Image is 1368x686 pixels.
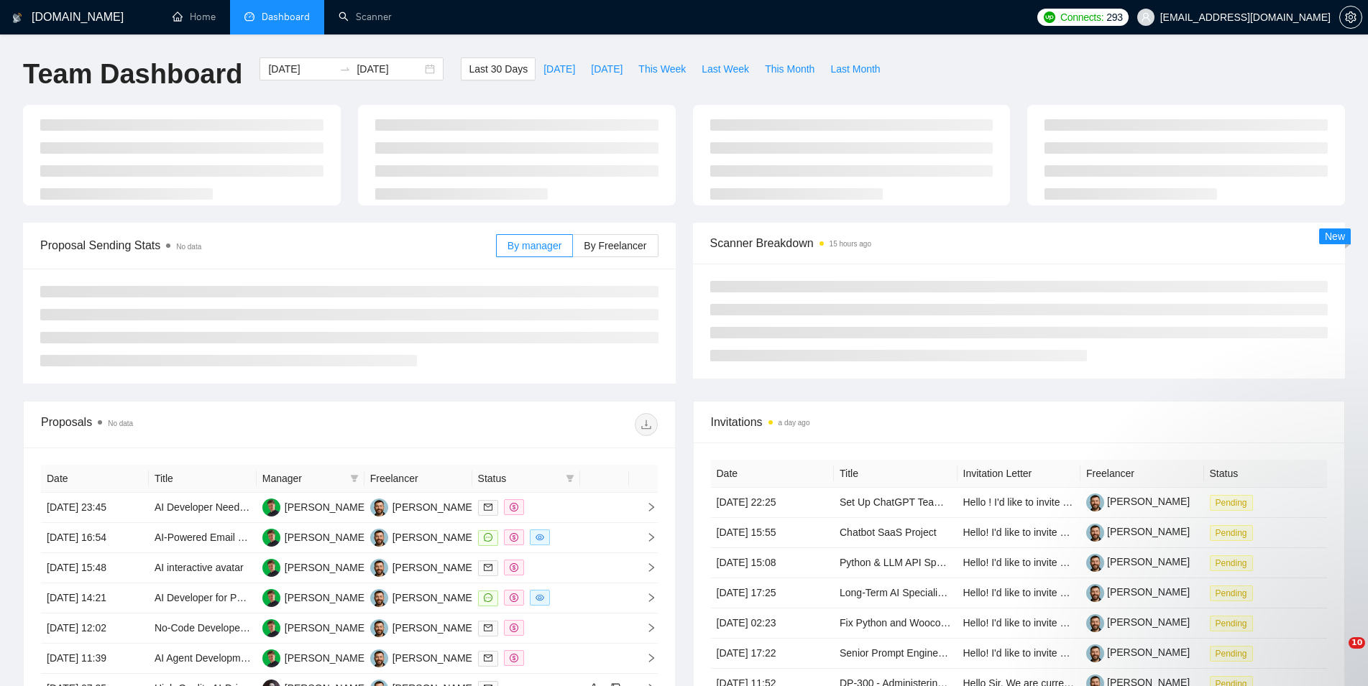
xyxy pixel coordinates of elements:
div: Proposals [41,413,349,436]
a: [PERSON_NAME] [1086,646,1190,658]
th: Date [711,460,835,488]
a: MB[PERSON_NAME] [262,561,367,573]
td: AI Developer for Patient Monitoring System [149,583,257,613]
th: Title [149,465,257,493]
span: filter [350,474,359,483]
iframe: Intercom live chat [1319,637,1354,672]
button: This Week [630,57,694,80]
td: No-Code Developer Needed for Book Review Platform [149,613,257,644]
span: Last 30 Days [469,61,528,77]
a: MB[PERSON_NAME] [262,652,367,663]
span: Scanner Breakdown [710,234,1328,252]
td: [DATE] 17:25 [711,578,835,608]
div: [PERSON_NAME] [393,529,475,545]
span: [DATE] [591,61,623,77]
a: Pending [1210,527,1259,538]
img: MB [262,559,280,577]
span: filter [347,468,362,489]
a: [PERSON_NAME] [1086,496,1190,507]
span: Dashboard [262,11,310,23]
span: By manager [508,240,561,251]
img: upwork-logo.png [1044,11,1055,23]
span: dollar [510,593,518,602]
span: dollar [510,533,518,542]
div: [PERSON_NAME] [285,529,367,545]
span: Pending [1210,495,1253,511]
span: mail [484,503,492,511]
div: [PERSON_NAME] [285,650,367,666]
a: Chatbot SaaS Project [840,527,937,538]
a: No-Code Developer Needed for Book Review Platform [155,622,398,634]
img: MB [262,589,280,607]
a: AI-Powered Email Security Gateway (Mail Relay) [155,532,373,543]
span: right [635,623,656,633]
a: AI interactive avatar [155,562,244,573]
a: Pending [1210,496,1259,508]
span: dollar [510,624,518,632]
a: Senior Prompt Engineer (LLM / AI Specialist – Freelance) [840,647,1096,659]
div: [PERSON_NAME] [285,620,367,636]
span: filter [563,468,577,489]
div: [PERSON_NAME] [393,620,475,636]
td: [DATE] 15:55 [711,518,835,548]
span: message [484,593,492,602]
span: 10 [1349,637,1365,649]
td: AI Agent Development with n8n [149,644,257,674]
span: Status [478,471,560,486]
span: This Week [638,61,686,77]
span: mail [484,654,492,662]
div: [PERSON_NAME] [285,499,367,515]
div: [PERSON_NAME] [285,590,367,606]
img: VK [370,529,388,547]
a: AI Developer Needed for Proposal Auto-Tagging and Draft Generation [155,501,467,513]
button: setting [1339,6,1362,29]
button: [DATE] [536,57,583,80]
span: filter [566,474,574,483]
td: [DATE] 22:25 [711,488,835,518]
a: VK[PERSON_NAME] [370,501,475,512]
button: This Month [757,57,822,80]
td: [DATE] 02:23 [711,608,835,639]
span: dollar [510,563,518,572]
time: a day ago [779,419,810,427]
span: Last Month [830,61,880,77]
th: Freelancer [1080,460,1204,488]
a: homeHome [173,11,216,23]
td: Fix Python and Woocommerce integration [834,608,958,639]
span: Connects: [1060,9,1103,25]
th: Invitation Letter [958,460,1081,488]
a: MB[PERSON_NAME] [262,621,367,633]
span: eye [536,533,544,542]
td: AI-Powered Email Security Gateway (Mail Relay) [149,523,257,553]
a: VK[PERSON_NAME] [370,561,475,573]
img: c1-JWQDXWEy3CnA6sRtFzzU22paoDq5cZnWyBNc3HWqwvuW0qNnjm1CMP-YmbEEtPC [1086,493,1104,511]
td: [DATE] 12:02 [41,613,149,644]
img: MB [262,619,280,637]
span: right [635,532,656,542]
button: Last Month [822,57,888,80]
span: message [484,533,492,542]
a: VK[PERSON_NAME] [370,591,475,603]
a: Pending [1210,647,1259,659]
a: AI Developer for Patient Monitoring System [155,592,347,603]
span: dollar [510,503,518,511]
span: mail [484,563,492,572]
button: [DATE] [583,57,630,80]
span: Invitations [711,413,1328,431]
td: [DATE] 11:39 [41,644,149,674]
span: No data [176,243,201,251]
img: c1-JWQDXWEy3CnA6sRtFzzU22paoDq5cZnWyBNc3HWqwvuW0qNnjm1CMP-YmbEEtPC [1086,644,1104,662]
img: MB [262,529,280,547]
td: [DATE] 23:45 [41,493,149,523]
span: Last Week [702,61,749,77]
span: This Month [765,61,814,77]
a: MB[PERSON_NAME] [262,531,367,542]
td: Long-Term AI Specialist Wanted | NLP, Chatbot, Automation & Prompt Engineering [834,578,958,608]
span: right [635,502,656,512]
td: [DATE] 14:21 [41,583,149,613]
a: searchScanner [339,11,392,23]
img: VK [370,649,388,667]
a: AI Agent Development with n8n [155,652,295,664]
a: VK[PERSON_NAME] [370,531,475,542]
td: [DATE] 15:08 [711,548,835,578]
